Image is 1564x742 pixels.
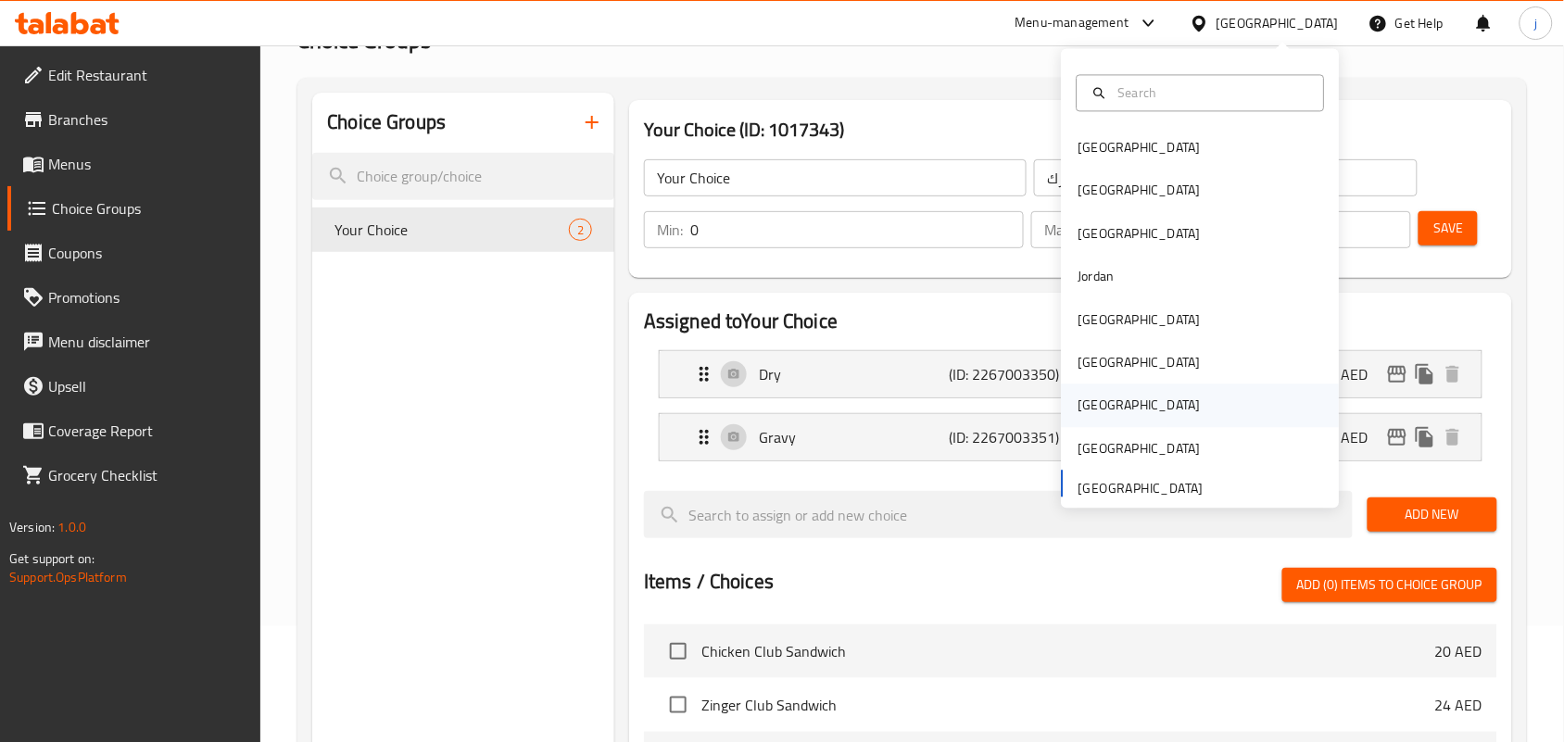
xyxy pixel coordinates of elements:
[1217,13,1339,33] div: [GEOGRAPHIC_DATA]
[644,115,1497,145] h3: Your Choice (ID: 1017343)
[644,406,1497,469] li: Expand
[334,219,569,241] span: Your Choice
[48,153,246,175] span: Menus
[7,409,261,453] a: Coverage Report
[659,632,698,671] span: Select choice
[1078,353,1201,373] div: [GEOGRAPHIC_DATA]
[1078,138,1201,158] div: [GEOGRAPHIC_DATA]
[1439,423,1467,451] button: delete
[701,694,1435,716] span: Zinger Club Sandwich
[9,547,95,571] span: Get support on:
[1111,82,1313,103] input: Search
[1435,694,1482,716] p: 24 AED
[7,275,261,320] a: Promotions
[7,97,261,142] a: Branches
[1297,573,1482,597] span: Add (0) items to choice group
[1282,568,1497,602] button: Add (0) items to choice group
[644,568,774,596] h2: Items / Choices
[1078,267,1115,287] div: Jordan
[1382,503,1482,526] span: Add New
[7,364,261,409] a: Upsell
[9,565,127,589] a: Support.OpsPlatform
[312,153,614,200] input: search
[644,343,1497,406] li: Expand
[48,375,246,397] span: Upsell
[660,414,1482,460] div: Expand
[48,420,246,442] span: Coverage Report
[659,685,698,724] span: Select choice
[1330,426,1383,448] p: 0 AED
[48,464,246,486] span: Grocery Checklist
[7,186,261,231] a: Choice Groups
[7,453,261,497] a: Grocery Checklist
[1411,360,1439,388] button: duplicate
[1078,181,1201,201] div: [GEOGRAPHIC_DATA]
[9,515,55,539] span: Version:
[1078,223,1201,244] div: [GEOGRAPHIC_DATA]
[644,491,1353,538] input: search
[7,231,261,275] a: Coupons
[7,53,261,97] a: Edit Restaurant
[327,108,446,136] h2: Choice Groups
[7,142,261,186] a: Menus
[1411,423,1439,451] button: duplicate
[1435,640,1482,662] p: 20 AED
[48,286,246,308] span: Promotions
[660,351,1482,397] div: Expand
[1383,360,1411,388] button: edit
[1078,396,1201,416] div: [GEOGRAPHIC_DATA]
[569,219,592,241] div: Choices
[1044,219,1073,241] p: Max:
[48,331,246,353] span: Menu disclaimer
[759,426,949,448] p: Gravy
[312,208,614,252] div: Your Choice2
[52,197,246,220] span: Choice Groups
[7,320,261,364] a: Menu disclaimer
[1330,363,1383,385] p: 0 AED
[1078,309,1201,330] div: [GEOGRAPHIC_DATA]
[701,640,1435,662] span: Chicken Club Sandwich
[1433,217,1463,240] span: Save
[57,515,86,539] span: 1.0.0
[759,363,949,385] p: Dry
[1534,13,1537,33] span: j
[1078,438,1201,459] div: [GEOGRAPHIC_DATA]
[1383,423,1411,451] button: edit
[1419,211,1478,245] button: Save
[949,363,1076,385] p: (ID: 2267003350)
[1015,12,1129,34] div: Menu-management
[48,108,246,131] span: Branches
[1439,360,1467,388] button: delete
[949,426,1076,448] p: (ID: 2267003351)
[570,221,591,239] span: 2
[644,308,1497,335] h2: Assigned to Your Choice
[657,219,683,241] p: Min:
[48,242,246,264] span: Coupons
[1368,497,1497,532] button: Add New
[48,64,246,86] span: Edit Restaurant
